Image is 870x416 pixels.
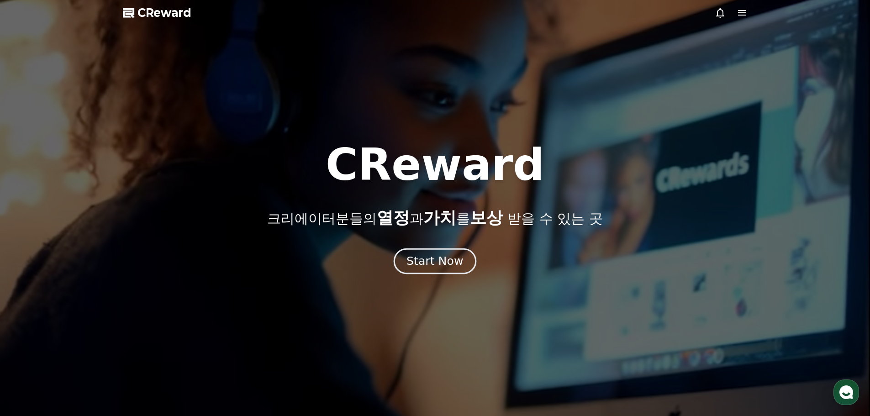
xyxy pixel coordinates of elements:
a: Start Now [395,258,475,267]
a: 대화 [60,290,118,312]
div: Start Now [406,253,463,269]
span: 가치 [423,208,456,227]
button: Start Now [394,248,476,274]
span: CReward [137,5,191,20]
h1: CReward [326,143,544,187]
span: 홈 [29,303,34,311]
p: 크리에이터분들의 과 를 받을 수 있는 곳 [267,209,602,227]
a: 홈 [3,290,60,312]
span: 보상 [470,208,503,227]
span: 열정 [377,208,410,227]
a: CReward [123,5,191,20]
span: 대화 [84,304,95,311]
a: 설정 [118,290,175,312]
span: 설정 [141,303,152,311]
